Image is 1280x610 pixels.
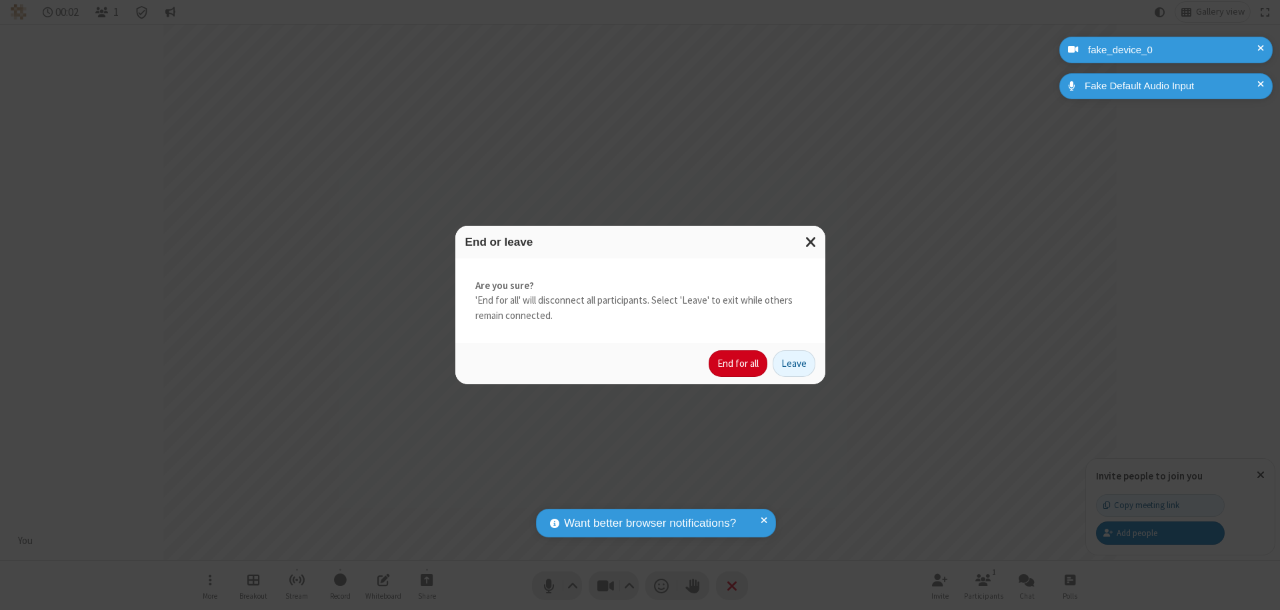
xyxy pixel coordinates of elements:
[475,278,805,294] strong: Are you sure?
[564,515,736,532] span: Want better browser notifications?
[797,226,825,258] button: Close modal
[465,236,815,248] h3: End or leave
[455,258,825,344] div: 'End for all' will disconnect all participants. Select 'Leave' to exit while others remain connec...
[709,350,767,377] button: End for all
[1080,79,1263,94] div: Fake Default Audio Input
[1083,43,1263,58] div: fake_device_0
[773,350,815,377] button: Leave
